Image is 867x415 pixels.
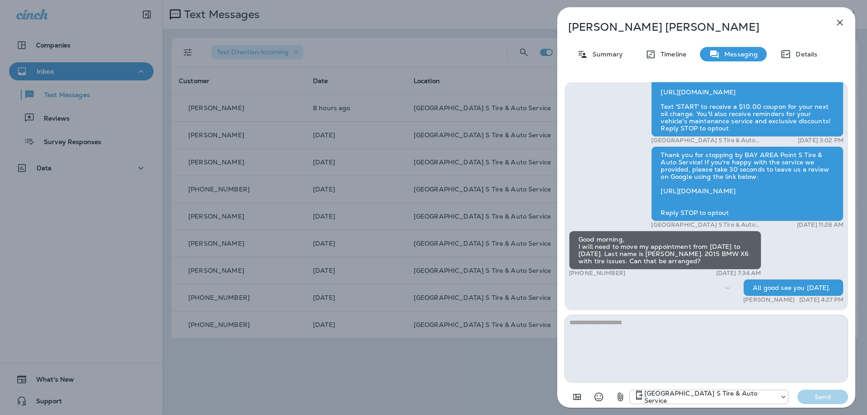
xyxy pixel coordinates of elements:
button: Select an emoji [590,388,608,406]
p: [PERSON_NAME] [PERSON_NAME] [568,21,815,33]
p: [GEOGRAPHIC_DATA] S Tire & Auto Service [651,221,766,228]
p: Summary [588,51,623,58]
div: Thank you for stopping by BAY AREA Point S Tire & Auto Service! If you're happy with the service ... [651,146,844,221]
p: [DATE] 7:34 AM [716,270,761,277]
p: [GEOGRAPHIC_DATA] S Tire & Auto Service [651,137,766,144]
button: Add in a premade template [568,388,586,406]
p: [DATE] 11:28 AM [797,221,844,228]
div: +1 (410) 795-4333 [630,390,788,404]
p: [PERSON_NAME] [743,296,795,303]
div: Thank you for stopping by BAY AREA Point S Tire & Auto Service! If you're happy with the service ... [651,47,844,137]
p: [PHONE_NUMBER] [569,270,625,277]
p: [GEOGRAPHIC_DATA] S Tire & Auto Service [644,390,775,404]
div: Good morning, I will need to move my appointment from [DATE] to [DATE]. Last name is [PERSON_NAME... [569,231,761,270]
p: Details [791,51,817,58]
p: [DATE] 4:27 PM [799,296,844,303]
div: All good see you [DATE]. [743,279,844,296]
p: Messaging [720,51,758,58]
p: Timeline [656,51,686,58]
p: [DATE] 3:02 PM [798,137,844,144]
span: Sent [725,283,730,291]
